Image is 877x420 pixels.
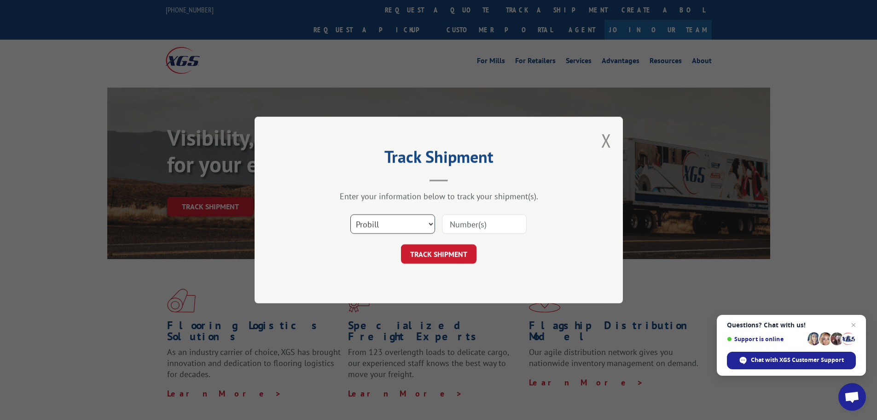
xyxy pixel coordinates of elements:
[601,128,611,153] button: Close modal
[751,356,844,364] span: Chat with XGS Customer Support
[838,383,866,411] div: Open chat
[727,352,856,369] div: Chat with XGS Customer Support
[442,214,527,234] input: Number(s)
[301,150,577,168] h2: Track Shipment
[848,319,859,331] span: Close chat
[727,321,856,329] span: Questions? Chat with us!
[727,336,804,343] span: Support is online
[301,191,577,201] div: Enter your information below to track your shipment(s).
[401,244,476,264] button: TRACK SHIPMENT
